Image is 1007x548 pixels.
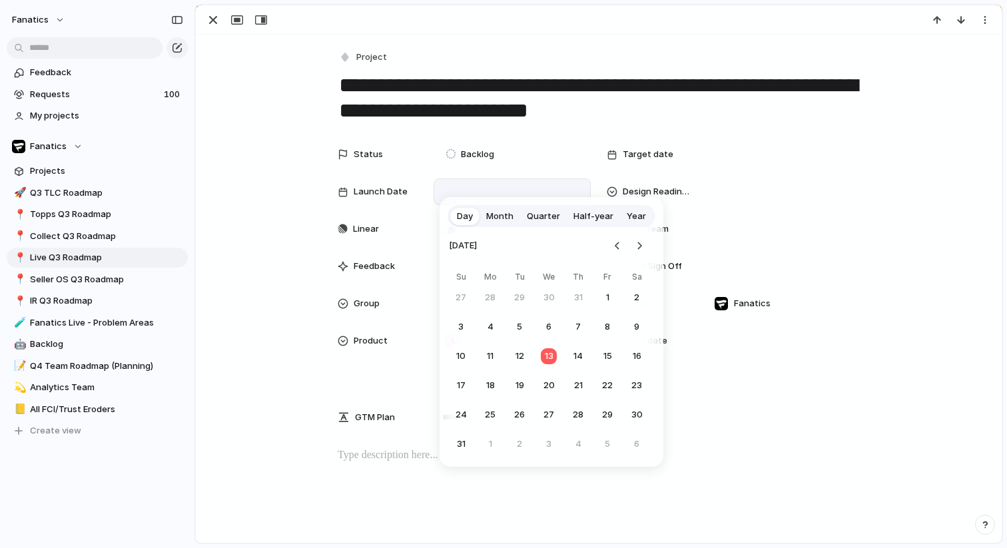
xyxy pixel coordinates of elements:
button: Thursday, September 4th, 2025 [566,432,590,456]
button: Friday, August 8th, 2025 [595,315,619,339]
button: Saturday, August 9th, 2025 [625,315,649,339]
span: [DATE] [449,231,477,260]
button: Saturday, August 30th, 2025 [625,403,649,427]
button: Sunday, August 31st, 2025 [449,432,473,456]
button: Quarter [520,206,567,227]
th: Tuesday [507,271,531,286]
button: Tuesday, August 5th, 2025 [507,315,531,339]
button: Friday, August 1st, 2025 [595,286,619,310]
button: Tuesday, August 19th, 2025 [507,374,531,398]
button: Saturday, August 16th, 2025 [625,344,649,368]
button: Tuesday, September 2nd, 2025 [507,432,531,456]
span: Month [486,210,513,223]
button: Friday, August 22nd, 2025 [595,374,619,398]
button: Go to the Previous Month [608,236,627,255]
button: Monday, July 28th, 2025 [478,286,502,310]
table: August 2025 [449,271,649,456]
button: Sunday, August 17th, 2025 [449,374,473,398]
button: Wednesday, August 6th, 2025 [537,315,561,339]
button: Sunday, August 10th, 2025 [449,344,473,368]
button: Monday, August 11th, 2025 [478,344,502,368]
button: Monday, August 4th, 2025 [478,315,502,339]
button: Thursday, August 28th, 2025 [566,403,590,427]
button: Sunday, August 24th, 2025 [449,403,473,427]
button: Today, Wednesday, August 13th, 2025 [537,344,561,368]
button: Wednesday, August 27th, 2025 [537,403,561,427]
span: Year [627,210,646,223]
button: Wednesday, September 3rd, 2025 [537,432,561,456]
span: Day [457,210,473,223]
button: Tuesday, August 12th, 2025 [507,344,531,368]
button: Saturday, August 2nd, 2025 [625,286,649,310]
button: Saturday, August 23rd, 2025 [625,374,649,398]
button: Thursday, August 14th, 2025 [566,344,590,368]
span: Quarter [527,210,560,223]
button: Thursday, August 21st, 2025 [566,374,590,398]
th: Sunday [449,271,473,286]
button: Saturday, September 6th, 2025 [625,432,649,456]
button: Monday, August 18th, 2025 [478,374,502,398]
button: Thursday, July 31st, 2025 [566,286,590,310]
button: Half-year [567,206,620,227]
button: Friday, August 29th, 2025 [595,403,619,427]
button: Month [480,206,520,227]
button: Wednesday, July 30th, 2025 [537,286,561,310]
span: Half-year [573,210,613,223]
button: Go to the Next Month [630,236,649,255]
button: Tuesday, August 26th, 2025 [507,403,531,427]
button: Tuesday, July 29th, 2025 [507,286,531,310]
button: Friday, August 15th, 2025 [595,344,619,368]
th: Friday [595,271,619,286]
button: Sunday, July 27th, 2025 [449,286,473,310]
button: Sunday, August 3rd, 2025 [449,315,473,339]
th: Monday [478,271,502,286]
button: Monday, September 1st, 2025 [478,432,502,456]
button: Day [450,206,480,227]
button: Thursday, August 7th, 2025 [566,315,590,339]
th: Saturday [625,271,649,286]
th: Thursday [566,271,590,286]
button: Wednesday, August 20th, 2025 [537,374,561,398]
button: Year [620,206,653,227]
button: Monday, August 25th, 2025 [478,403,502,427]
th: Wednesday [537,271,561,286]
button: Friday, September 5th, 2025 [595,432,619,456]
